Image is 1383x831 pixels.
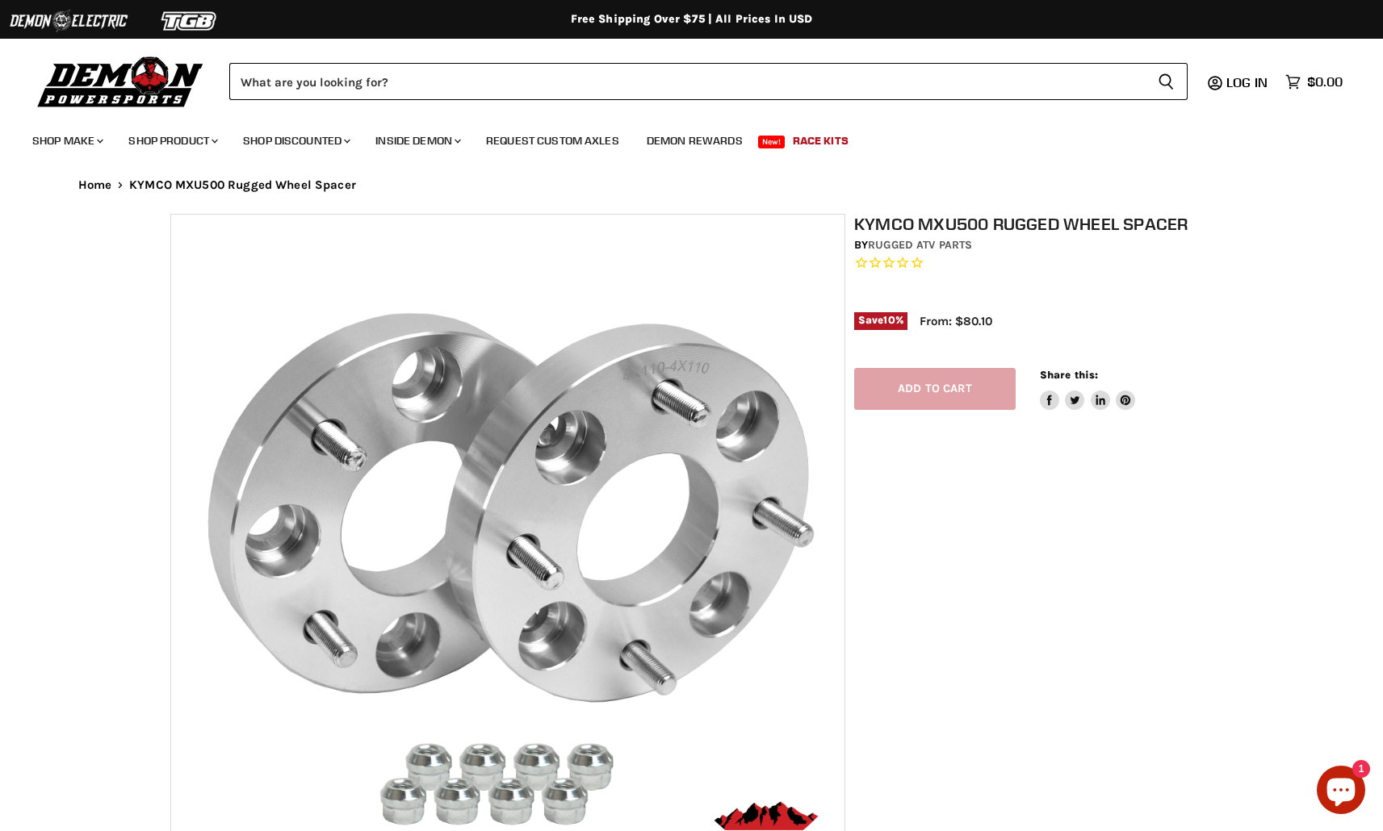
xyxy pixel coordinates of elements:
a: Inside Demon [363,124,471,157]
div: by [854,236,1222,254]
span: KYMCO MXU500 Rugged Wheel Spacer [129,178,356,192]
h1: KYMCO MXU500 Rugged Wheel Spacer [854,214,1222,234]
a: Log in [1219,75,1277,90]
span: Share this: [1040,369,1098,381]
aside: Share this: [1040,368,1136,411]
span: Log in [1226,74,1268,90]
a: Shop Make [20,124,113,157]
span: $0.00 [1307,74,1343,90]
div: Free Shipping Over $75 | All Prices In USD [46,12,1338,27]
inbox-online-store-chat: Shopify online store chat [1312,766,1370,818]
input: Search [229,63,1145,100]
img: Demon Electric Logo 2 [8,6,129,36]
span: 10 [883,314,895,326]
a: Shop Discounted [231,124,360,157]
span: Rated 0.0 out of 5 stars 0 reviews [854,255,1222,272]
span: Save % [854,312,907,330]
nav: Breadcrumbs [46,178,1338,192]
img: TGB Logo 2 [129,6,250,36]
a: Rugged ATV Parts [868,238,972,252]
form: Product [229,63,1188,100]
a: Demon Rewards [635,124,755,157]
a: Race Kits [781,124,861,157]
img: Demon Powersports [32,52,209,110]
a: Request Custom Axles [474,124,631,157]
a: $0.00 [1277,70,1351,94]
button: Search [1145,63,1188,100]
span: From: $80.10 [920,314,992,328]
a: Home [78,178,112,192]
span: New! [758,136,786,148]
ul: Main menu [20,118,1339,157]
a: Shop Product [116,124,228,157]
